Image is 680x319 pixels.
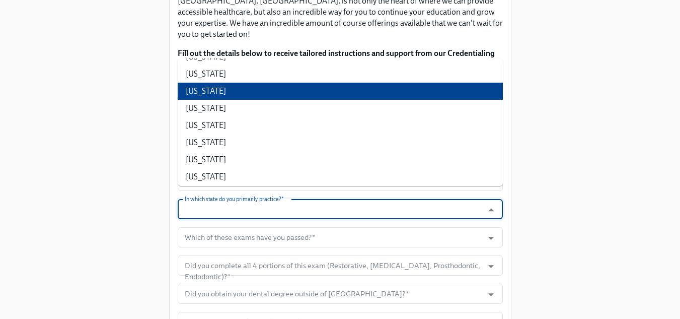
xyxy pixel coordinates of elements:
button: Open [483,259,499,274]
li: [US_STATE] [178,100,503,117]
li: [US_STATE] [178,117,503,134]
button: Open [483,287,499,302]
li: [US_STATE] [178,151,503,168]
li: [US_STATE] [178,134,503,151]
button: Close [483,202,499,218]
li: [US_STATE] [178,185,503,203]
li: [US_STATE] [178,168,503,185]
li: [US_STATE] [178,66,503,83]
strong: Fill out the details below to receive tailored instructions and support from our Credentialing Sp... [178,48,495,69]
button: Open [483,230,499,246]
li: [US_STATE] [178,83,503,100]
